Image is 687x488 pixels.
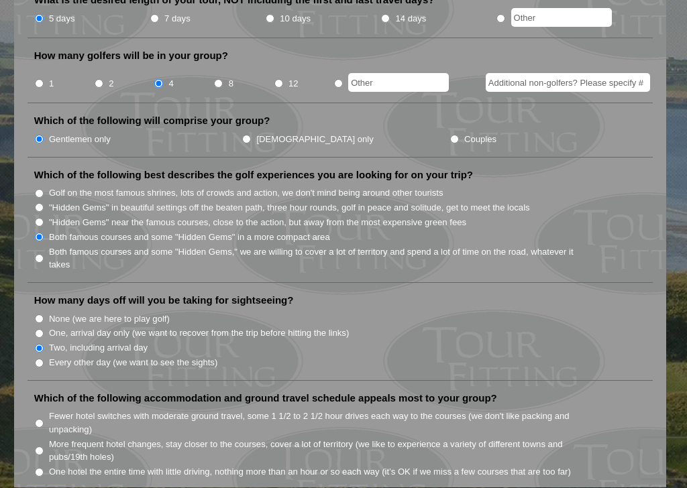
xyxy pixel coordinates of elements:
label: One, arrival day only (we want to recover from the trip before hitting the links) [49,327,349,341]
label: 12 [288,78,299,91]
label: One hotel the entire time with little driving, nothing more than an hour or so each way (it’s OK ... [49,466,571,479]
label: How many days off will you be taking for sightseeing? [34,294,294,308]
label: 5 days [49,13,75,26]
input: Additional non-golfers? Please specify # [486,74,650,93]
label: Which of the following will comprise your group? [34,115,270,128]
label: Two, including arrival day [49,342,148,355]
label: 8 [229,78,233,91]
label: Every other day (we want to see the sights) [49,357,217,370]
label: More frequent hotel changes, stay closer to the courses, cover a lot of territory (we like to exp... [49,438,578,465]
label: Golf on the most famous shrines, lots of crowds and action, we don't mind being around other tour... [49,187,443,200]
label: None (we are here to play golf) [49,313,170,326]
input: Other [511,9,612,27]
label: How many golfers will be in your group? [34,50,228,63]
label: 2 [109,78,113,91]
label: 4 [168,78,173,91]
label: Gentlemen only [49,133,111,147]
input: Other [348,74,449,93]
label: "Hidden Gems" near the famous courses, close to the action, but away from the most expensive gree... [49,217,466,230]
label: 14 days [395,13,426,26]
label: Which of the following best describes the golf experiences you are looking for on your trip? [34,169,473,182]
label: "Hidden Gems" in beautiful settings off the beaten path, three hour rounds, golf in peace and sol... [49,202,530,215]
label: [DEMOGRAPHIC_DATA] only [256,133,373,147]
label: 7 days [164,13,191,26]
label: Both famous courses and some "Hidden Gems," we are willing to cover a lot of territory and spend ... [49,246,578,272]
label: Both famous courses and some "Hidden Gems" in a more compact area [49,231,330,245]
label: Fewer hotel switches with moderate ground travel, some 1 1/2 to 2 1/2 hour drives each way to the... [49,410,578,436]
label: 10 days [280,13,311,26]
label: 1 [49,78,54,91]
label: Couples [464,133,496,147]
label: Which of the following accommodation and ground travel schedule appeals most to your group? [34,392,497,406]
